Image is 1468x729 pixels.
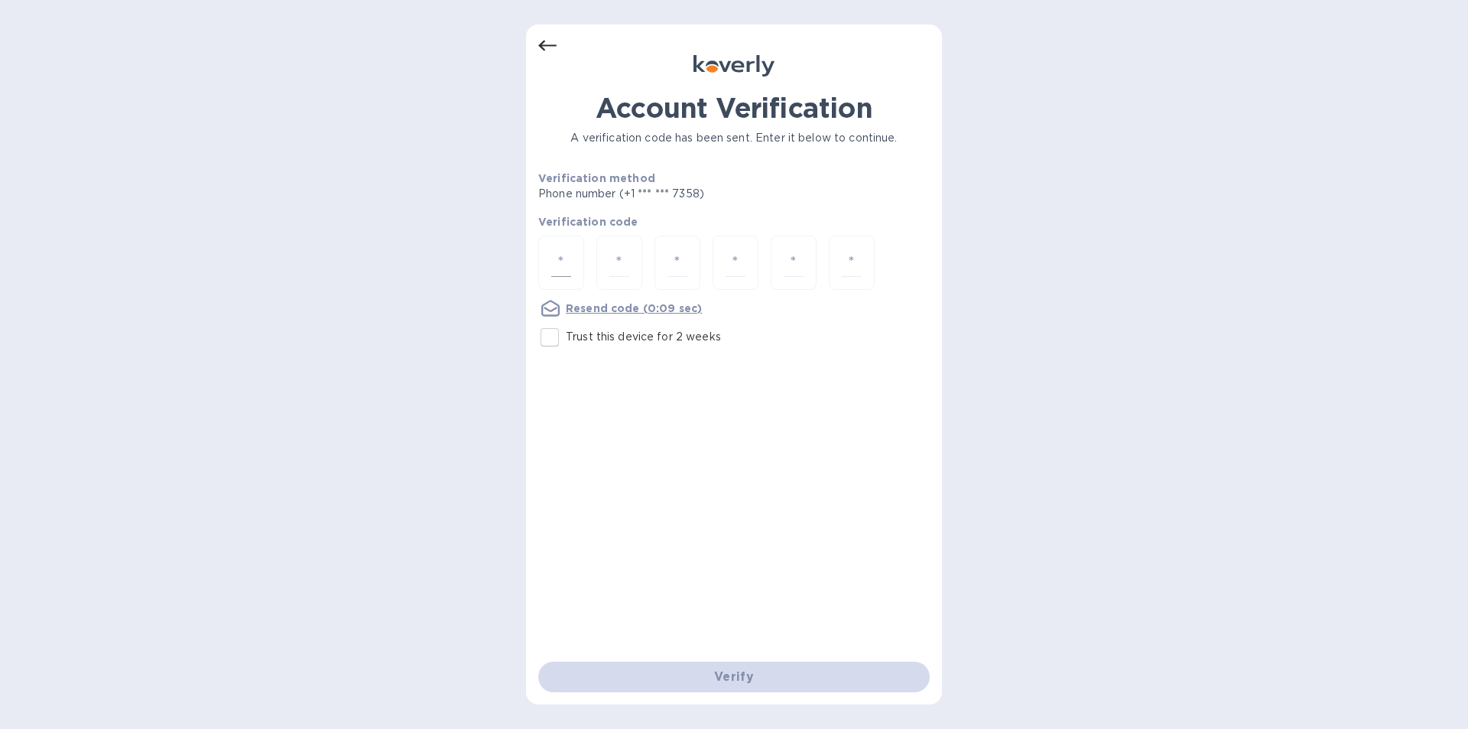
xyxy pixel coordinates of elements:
u: Resend code (0:09 sec) [566,302,702,314]
p: Trust this device for 2 weeks [566,329,721,345]
p: Phone number (+1 *** *** 7358) [538,186,821,202]
p: Verification code [538,214,930,229]
b: Verification method [538,172,655,184]
h1: Account Verification [538,92,930,124]
p: A verification code has been sent. Enter it below to continue. [538,130,930,146]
